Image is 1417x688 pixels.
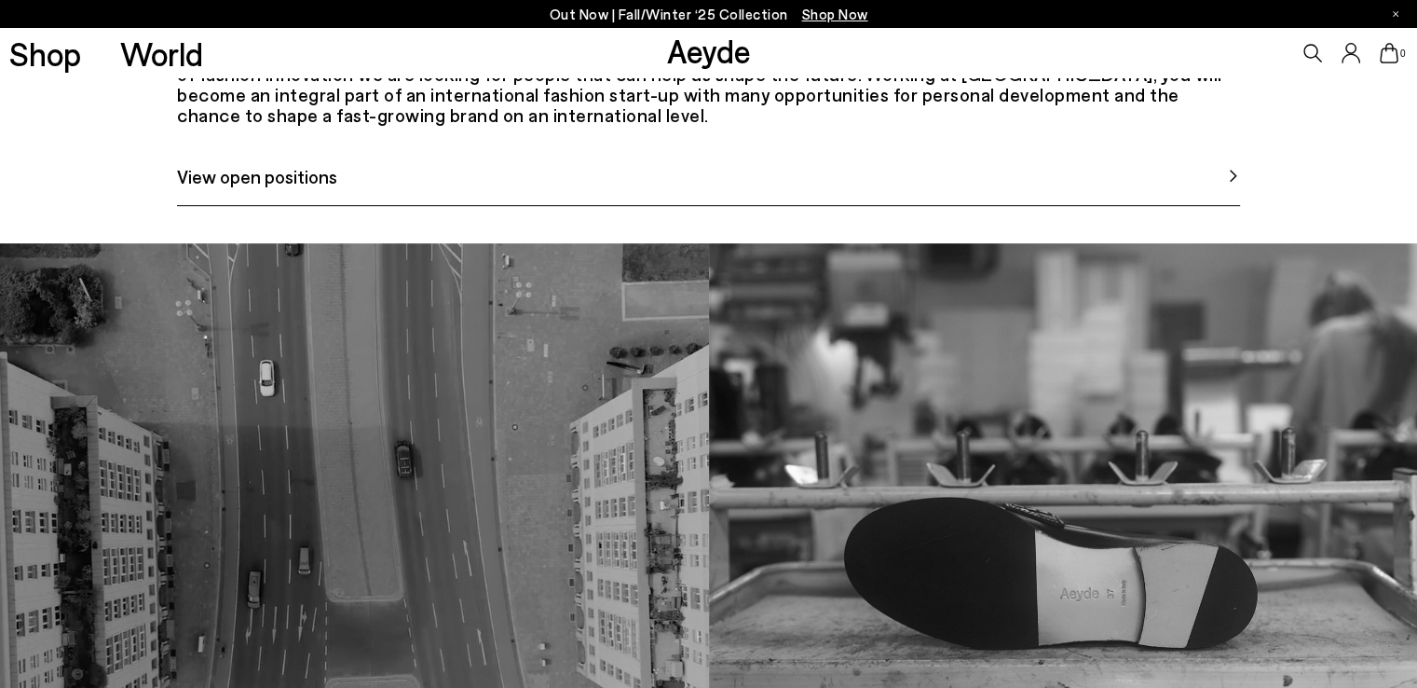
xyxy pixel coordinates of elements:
a: World [120,37,203,70]
div: Aeyde is a Berlin-based footwear and accessories house founded in [DATE]. Our mission is to chall... [177,2,1240,125]
a: Shop [9,37,81,70]
span: 0 [1398,48,1408,59]
a: View open positions [177,162,1240,206]
span: Navigate to /collections/new-in [802,6,868,22]
a: 0 [1380,43,1398,63]
img: svg%3E [1226,169,1240,183]
span: View open positions [177,162,337,190]
a: Aeyde [667,31,751,70]
p: Out Now | Fall/Winter ‘25 Collection [550,3,868,26]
